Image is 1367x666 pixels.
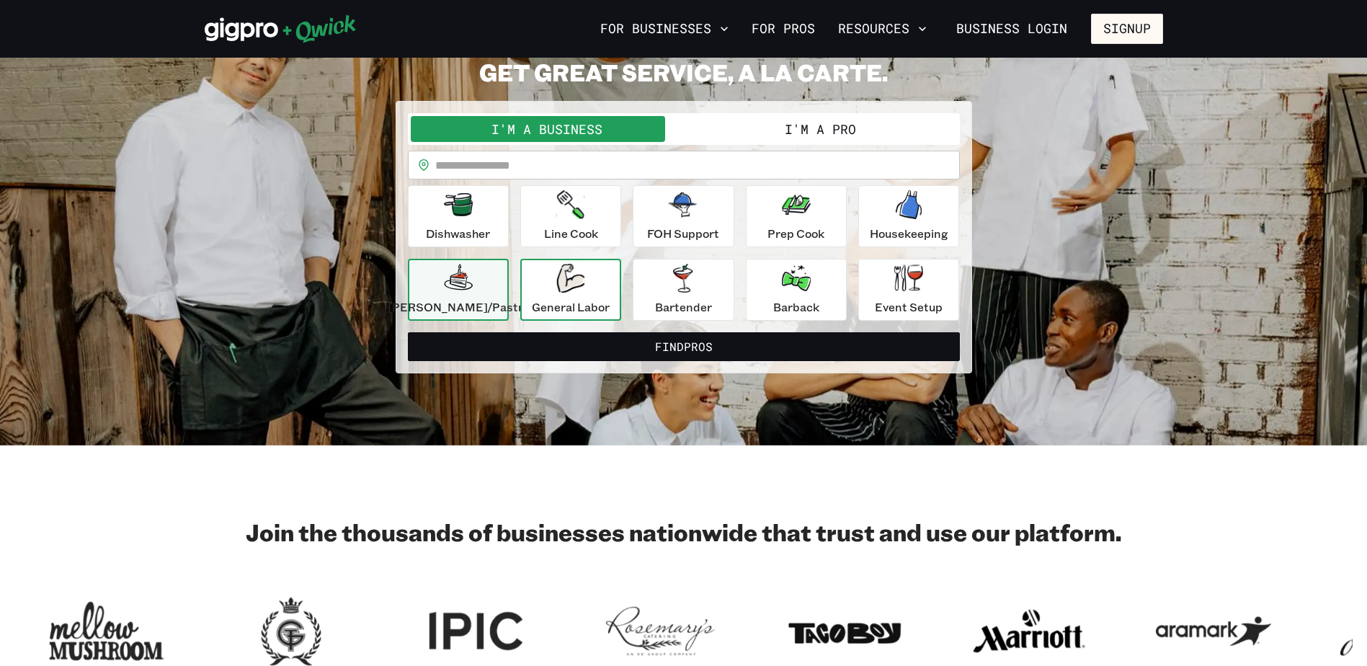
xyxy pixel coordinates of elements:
[520,259,621,321] button: General Labor
[544,225,598,242] p: Line Cook
[858,259,959,321] button: Event Setup
[684,116,957,142] button: I'm a Pro
[746,259,847,321] button: Barback
[647,225,719,242] p: FOH Support
[633,185,734,247] button: FOH Support
[858,185,959,247] button: Housekeeping
[205,518,1163,546] h2: Join the thousands of businesses nationwide that trust and use our platform.
[655,298,712,316] p: Bartender
[595,17,734,41] button: For Businesses
[870,225,948,242] p: Housekeeping
[520,185,621,247] button: Line Cook
[426,225,490,242] p: Dishwasher
[944,14,1079,44] a: Business Login
[408,259,509,321] button: [PERSON_NAME]/Pastry
[532,298,610,316] p: General Labor
[767,225,824,242] p: Prep Cook
[746,17,821,41] a: For Pros
[875,298,943,316] p: Event Setup
[633,259,734,321] button: Bartender
[408,185,509,247] button: Dishwasher
[746,185,847,247] button: Prep Cook
[411,116,684,142] button: I'm a Business
[832,17,932,41] button: Resources
[408,332,960,361] button: FindPros
[388,298,529,316] p: [PERSON_NAME]/Pastry
[396,58,972,86] h2: GET GREAT SERVICE, A LA CARTE.
[1091,14,1163,44] button: Signup
[773,298,819,316] p: Barback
